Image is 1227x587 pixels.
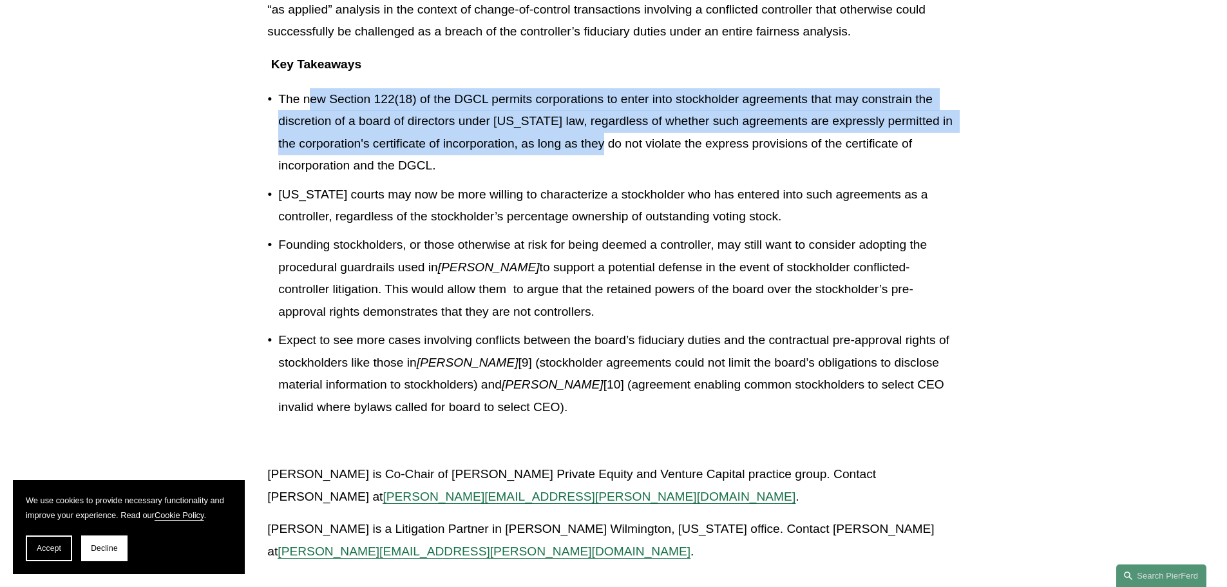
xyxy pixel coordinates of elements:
[417,356,518,369] em: [PERSON_NAME]
[91,544,118,553] span: Decline
[13,480,245,574] section: Cookie banner
[37,544,61,553] span: Accept
[278,88,959,177] p: The new Section 122(18) of the DGCL permits corporations to enter into stockholder agreements tha...
[383,490,795,503] a: [PERSON_NAME][EMAIL_ADDRESS][PERSON_NAME][DOMAIN_NAME]
[267,518,959,563] p: [PERSON_NAME] is a Litigation Partner in [PERSON_NAME] Wilmington, [US_STATE] office. Contact [PE...
[271,57,361,71] strong: Key Takeaways
[438,260,540,274] em: [PERSON_NAME]
[278,544,690,558] a: [PERSON_NAME][EMAIL_ADDRESS][PERSON_NAME][DOMAIN_NAME]
[26,535,72,561] button: Accept
[502,378,604,391] em: [PERSON_NAME]
[278,184,959,228] p: [US_STATE] courts may now be more willing to characterize a stockholder who has entered into such...
[26,493,232,523] p: We use cookies to provide necessary functionality and improve your experience. Read our .
[278,329,959,418] p: Expect to see more cases involving conflicts between the board’s fiduciary duties and the contrac...
[278,234,959,323] p: Founding stockholders, or those otherwise at risk for being deemed a controller, may still want t...
[155,510,204,520] a: Cookie Policy
[81,535,128,561] button: Decline
[267,463,959,508] p: [PERSON_NAME] is Co-Chair of [PERSON_NAME] Private Equity and Venture Capital practice group. Con...
[1116,564,1206,587] a: Search this site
